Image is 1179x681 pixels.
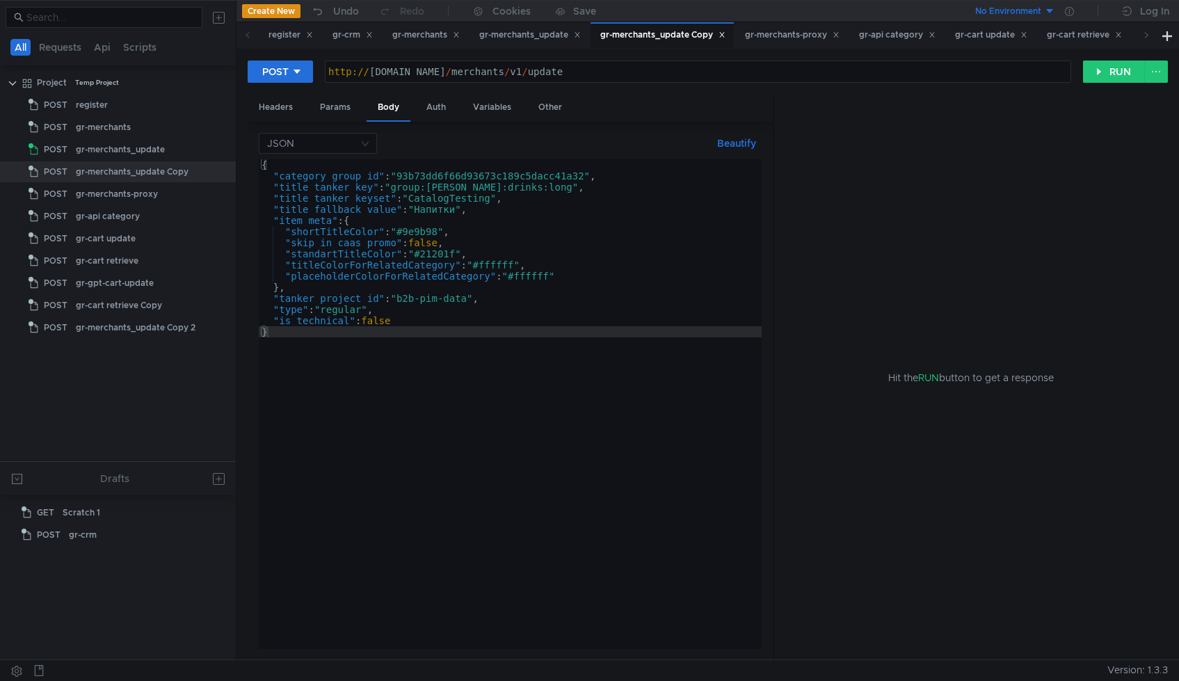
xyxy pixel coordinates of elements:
span: POST [44,228,67,249]
span: GET [37,502,54,523]
span: POST [44,184,67,205]
div: POST [262,64,289,79]
span: POST [44,295,67,316]
button: Scripts [119,39,161,56]
div: No Environment [975,5,1041,18]
div: Body [367,95,410,122]
button: Beautify [712,135,762,152]
div: gr-cart update [955,28,1027,42]
div: Temp Project [75,72,119,93]
span: POST [44,317,67,338]
span: POST [44,161,67,182]
div: gr-merchants-proxy [76,184,158,205]
div: gr-merchants [392,28,460,42]
span: POST [44,273,67,294]
span: POST [44,139,67,160]
div: Headers [248,95,304,120]
button: Redo [369,1,434,22]
div: gr-cart update [76,228,136,249]
div: Project [37,72,67,93]
div: gr-merchants_update [76,139,165,160]
div: gr-cart retrieve [1047,28,1122,42]
button: POST [248,61,313,83]
div: Log In [1140,3,1169,19]
button: RUN [1083,61,1145,83]
div: gr-merchants_update Copy 2 [76,317,195,338]
button: Requests [35,39,86,56]
div: Undo [333,3,359,19]
span: Hit the button to get a response [888,370,1054,385]
div: gr-cart retrieve [76,250,138,271]
button: Create New [242,4,300,18]
div: Auth [415,95,457,120]
div: gr-merchants_update Copy [600,28,725,42]
div: register [76,95,108,115]
div: Other [527,95,573,120]
div: Redo [400,3,424,19]
div: Variables [462,95,522,120]
span: POST [44,250,67,271]
div: gr-api category [859,28,936,42]
div: Cookies [492,3,531,19]
div: register [268,28,313,42]
span: POST [44,95,67,115]
div: gr-api category [76,206,140,227]
span: POST [44,117,67,138]
div: Save [573,6,596,16]
input: Search... [26,10,194,25]
button: All [10,39,31,56]
span: Version: 1.3.3 [1107,660,1168,680]
div: gr-merchants-proxy [745,28,840,42]
div: gr-crm [332,28,373,42]
div: gr-cart retrieve Copy [76,295,162,316]
span: POST [37,524,61,545]
div: Scratch 1 [63,502,100,523]
div: Drafts [100,470,129,487]
div: gr-gpt-cart-update [76,273,154,294]
span: POST [44,206,67,227]
div: gr-merchants_update [479,28,581,42]
button: Undo [300,1,369,22]
div: Params [309,95,362,120]
div: gr-merchants_update Copy [76,161,189,182]
span: RUN [918,371,939,384]
button: Api [90,39,115,56]
div: gr-merchants [76,117,131,138]
div: gr-crm [69,524,97,545]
